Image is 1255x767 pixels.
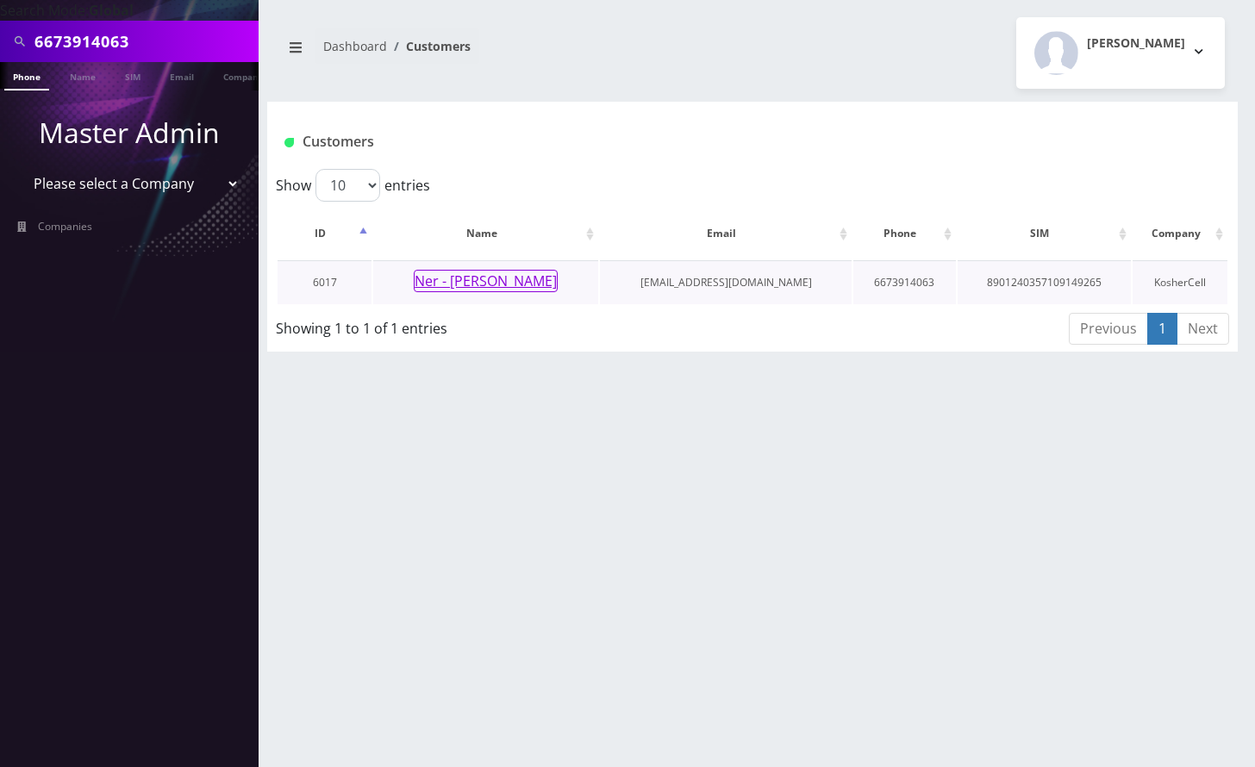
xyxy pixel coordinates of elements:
th: Name: activate to sort column ascending [373,209,598,259]
a: 1 [1147,313,1177,345]
td: 8901240357109149265 [958,260,1131,304]
a: SIM [116,62,149,89]
a: Company [215,62,272,89]
a: Previous [1069,313,1148,345]
nav: breadcrumb [280,28,740,78]
td: 6673914063 [853,260,956,304]
th: ID: activate to sort column descending [278,209,372,259]
th: Company: activate to sort column ascending [1133,209,1227,259]
span: Companies [38,219,92,234]
td: KosherCell [1133,260,1227,304]
th: SIM: activate to sort column ascending [958,209,1131,259]
td: [EMAIL_ADDRESS][DOMAIN_NAME] [600,260,852,304]
a: Next [1177,313,1229,345]
th: Phone: activate to sort column ascending [853,209,956,259]
button: Ner - [PERSON_NAME] [414,270,558,292]
button: [PERSON_NAME] [1016,17,1225,89]
select: Showentries [315,169,380,202]
input: Search All Companies [34,25,254,58]
a: Phone [4,62,49,90]
a: Email [161,62,203,89]
th: Email: activate to sort column ascending [600,209,852,259]
label: Show entries [276,169,430,202]
strong: Global [89,1,134,20]
li: Customers [387,37,471,55]
td: 6017 [278,260,372,304]
h2: [PERSON_NAME] [1087,36,1185,51]
h1: Customers [284,134,1060,150]
div: Showing 1 to 1 of 1 entries [276,311,660,339]
a: Name [61,62,104,89]
a: Dashboard [323,38,387,54]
